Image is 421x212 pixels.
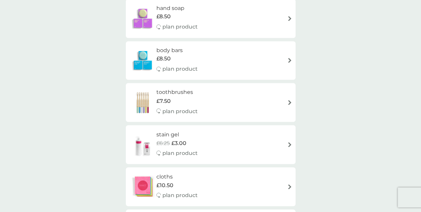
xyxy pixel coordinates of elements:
img: stain gel [129,133,156,156]
h6: stain gel [156,130,198,139]
img: arrow right [287,184,292,189]
img: toothbrushes [129,91,156,114]
img: cloths [129,175,156,198]
p: plan product [162,23,198,31]
img: body bars [129,49,156,72]
span: £8.50 [156,12,171,21]
span: £6.25 [156,139,170,147]
h6: cloths [156,172,198,181]
p: plan product [162,107,198,115]
p: plan product [162,149,198,157]
h6: toothbrushes [156,88,198,97]
p: plan product [162,65,198,73]
span: £7.50 [156,97,171,105]
h6: body bars [156,46,198,55]
p: plan product [162,191,198,199]
img: arrow right [287,142,292,147]
img: arrow right [287,100,292,105]
h6: hand soap [156,4,198,13]
img: arrow right [287,58,292,63]
span: £10.50 [156,181,173,189]
img: arrow right [287,16,292,21]
img: hand soap [129,7,156,30]
span: £8.50 [156,54,171,63]
span: £3.00 [171,139,186,147]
